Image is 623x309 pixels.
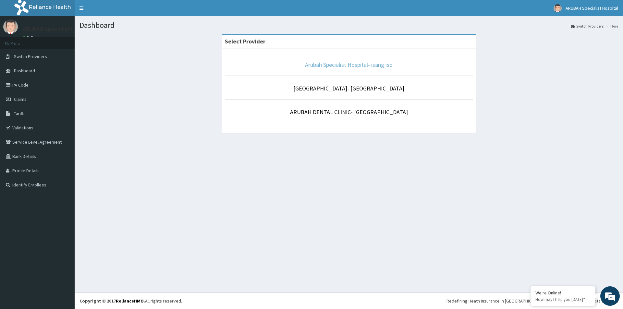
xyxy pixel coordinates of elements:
li: Here [604,23,618,29]
a: ARUBAH DENTAL CLINIC- [GEOGRAPHIC_DATA] [290,108,408,116]
a: [GEOGRAPHIC_DATA]- [GEOGRAPHIC_DATA] [293,85,404,92]
span: Claims [14,96,27,102]
a: Online [23,35,38,40]
footer: All rights reserved. [75,292,623,309]
span: Switch Providers [14,53,47,59]
img: User Image [554,4,562,12]
a: Arubah Specialist Hospital- isang iso [305,61,393,68]
span: Tariffs [14,111,26,116]
p: ARUBAH Specialist Hospital [23,26,92,32]
span: Dashboard [14,68,35,74]
span: ARUBAH Specialist Hospital [566,5,618,11]
div: Redefining Heath Insurance in [GEOGRAPHIC_DATA] using Telemedicine and Data Science! [446,298,618,304]
strong: Copyright © 2017 . [79,298,145,304]
strong: Select Provider [225,38,265,45]
img: User Image [3,19,18,34]
h1: Dashboard [79,21,618,30]
a: RelianceHMO [116,298,144,304]
div: We're Online! [535,290,591,296]
a: Switch Providers [571,23,604,29]
p: How may I help you today? [535,297,591,302]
